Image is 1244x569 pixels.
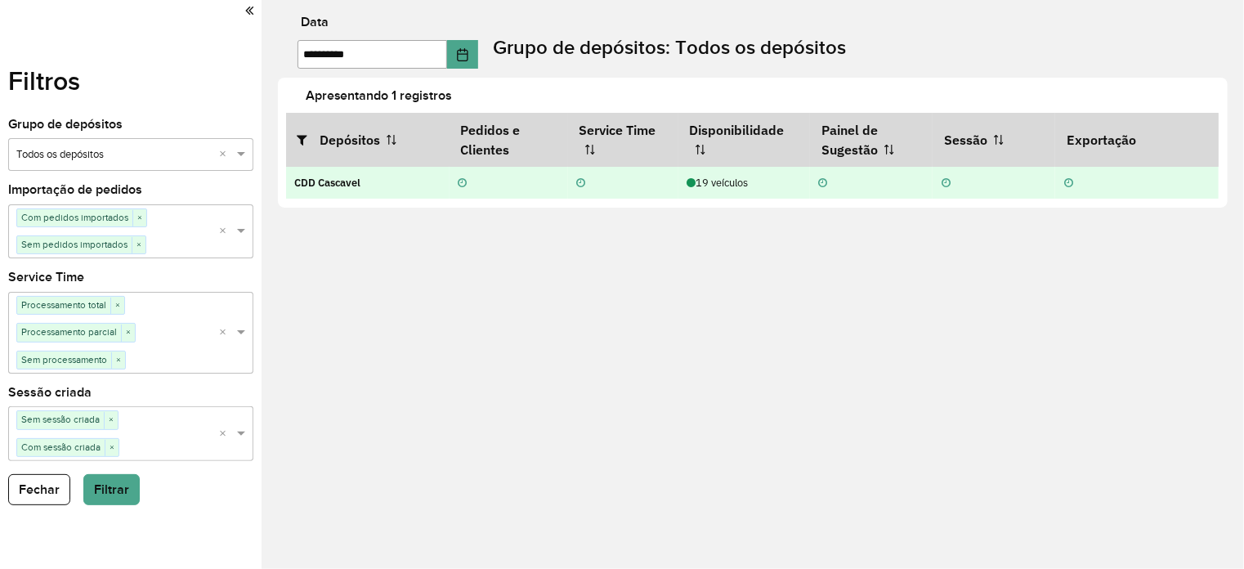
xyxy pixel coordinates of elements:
th: Painel de Sugestão [810,113,933,167]
label: Grupo de depósitos [8,114,123,134]
th: Disponibilidade [678,113,810,167]
span: Com sessão criada [17,439,105,455]
label: Filtros [8,61,80,101]
label: Grupo de depósitos: Todos os depósitos [493,33,846,62]
i: Não realizada [576,178,585,189]
span: × [110,298,124,314]
th: Service Time [568,113,678,167]
th: Pedidos e Clientes [450,113,568,167]
button: Choose Date [447,40,478,69]
span: Clear all [219,223,233,240]
th: Sessão [933,113,1055,167]
i: Não realizada [458,178,467,189]
label: Service Time [8,267,84,287]
span: Sem processamento [17,352,111,368]
span: Sem pedidos importados [17,236,132,253]
span: Clear all [219,325,233,342]
span: Sem sessão criada [17,411,104,428]
span: × [121,325,135,341]
button: Filtrar [83,474,140,505]
span: Com pedidos importados [17,209,132,226]
i: Não realizada [819,178,828,189]
label: Importação de pedidos [8,180,142,199]
div: 19 veículos [687,175,801,190]
span: × [105,440,119,456]
i: Não realizada [1064,178,1073,189]
span: × [132,237,145,253]
span: Processamento parcial [17,324,121,340]
strong: CDD Cascavel [294,176,361,190]
span: Clear all [219,426,233,443]
i: Abrir/fechar filtros [297,133,320,146]
th: Exportação [1055,113,1219,167]
label: Sessão criada [8,383,92,402]
span: × [132,210,146,226]
span: × [111,352,125,369]
span: Clear all [219,146,233,164]
span: × [104,412,118,428]
i: Não realizada [942,178,951,189]
th: Depósitos [286,113,450,167]
label: Data [301,12,329,32]
span: Processamento total [17,297,110,313]
button: Fechar [8,474,70,505]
